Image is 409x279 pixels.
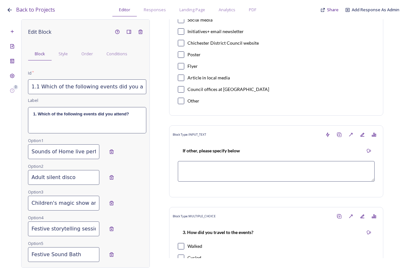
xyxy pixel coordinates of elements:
[106,51,127,57] span: Conditions
[28,240,43,246] span: Option 5
[187,86,269,93] div: Council offices at [GEOGRAPHIC_DATA]
[33,112,129,116] strong: 1. Which of the following events did you attend?
[28,221,99,236] input: Enter your text
[28,70,32,76] span: Id
[249,7,256,13] span: PDF
[173,214,216,219] span: Block Type: MULTIPLE_CHOICE
[119,7,130,13] span: Editor
[28,247,99,262] input: Enter your text
[144,7,166,13] span: Responses
[28,79,146,94] input: myid
[16,6,55,13] span: Back to Projects
[183,230,253,235] strong: 3. How did you travel to the events?
[28,170,99,185] input: Enter your text
[219,7,235,13] span: Analytics
[28,138,43,143] span: Option 1
[187,40,259,46] div: Chichester District Council website
[35,51,45,57] span: Block
[28,144,99,159] input: Enter your text
[187,74,230,81] div: Article in local media
[352,7,399,13] a: Add Response As Admin
[28,163,43,169] span: Option 2
[187,97,199,104] div: Other
[28,28,51,36] span: Edit Block
[179,7,205,13] span: Landing Page
[187,254,201,261] div: Cycled
[28,196,99,211] input: Enter your text
[173,132,206,137] span: Block Type: INPUT_TEXT
[16,6,55,14] a: Back to Projects
[59,51,68,57] span: Style
[187,16,213,23] div: Social media
[187,63,198,69] div: Flyer
[187,28,244,35] div: Initiatives+ email newsletter
[187,51,201,58] div: Poster
[187,243,202,249] div: Walked
[28,215,43,221] span: Option 4
[28,97,38,104] span: Label
[81,51,93,57] span: Order
[183,148,240,153] strong: If other, please specify below
[28,266,43,272] span: Option 6
[327,7,339,13] span: Share
[14,85,18,89] div: 0
[28,189,43,195] span: Option 3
